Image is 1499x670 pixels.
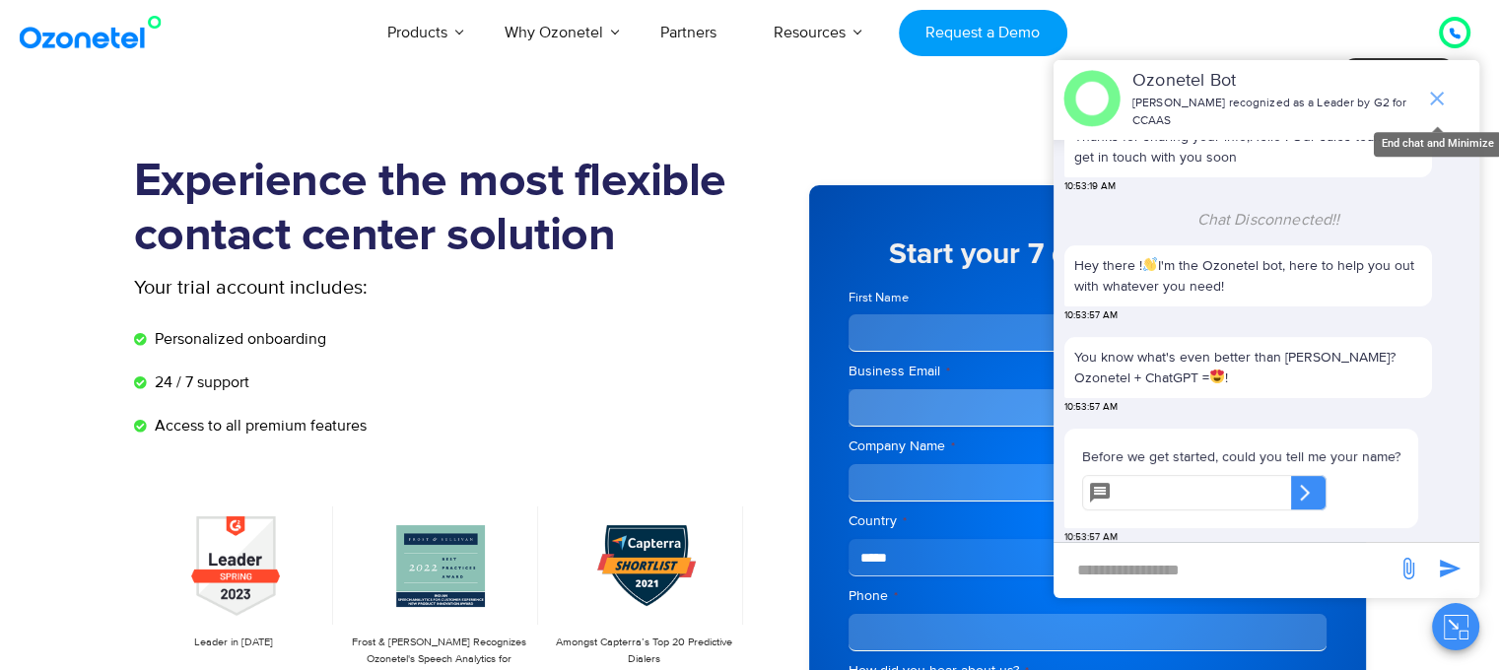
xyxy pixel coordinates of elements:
span: end chat or minimize [1417,79,1457,118]
p: You know what's even better than [PERSON_NAME]? Ozonetel + ChatGPT = ! [1074,347,1422,388]
p: [PERSON_NAME] recognized as a Leader by G2 for CCAAS [1132,95,1415,130]
span: Personalized onboarding [150,327,326,351]
span: Chat Disconnected!! [1197,210,1340,230]
p: Amongst Capterra’s Top 20 Predictive Dialers [554,635,733,667]
button: Close chat [1432,603,1479,650]
img: 👋 [1143,257,1157,271]
label: Company Name [849,436,1327,456]
span: send message [1430,549,1469,588]
span: 10:53:19 AM [1064,179,1116,194]
label: Business Email [849,362,1327,381]
div: new-msg-input [1063,553,1387,588]
p: Thanks for sharing your info,Hello . Our sales team will get in touch with you soon [1074,126,1422,167]
label: Country [849,511,1327,531]
img: 😍 [1210,369,1224,383]
p: Before we get started, could you tell me your name? [1082,446,1400,467]
label: Phone [849,586,1327,606]
span: 10:53:57 AM [1064,530,1118,545]
span: 24 / 7 support [150,370,249,394]
h5: Start your 7 day free trial now [849,239,1327,269]
span: Access to all premium features [150,414,367,437]
span: send message [1389,549,1428,588]
p: Hey there ! I'm the Ozonetel bot, here to help you out with whatever you need! [1074,255,1422,297]
h1: Experience the most flexible contact center solution [134,155,750,263]
p: Leader in [DATE] [144,635,323,651]
img: header [1063,70,1121,127]
a: Request a Demo [899,10,1067,56]
p: Ozonetel Bot [1132,68,1415,95]
p: Your trial account includes: [134,273,602,302]
label: First Name [849,289,1082,307]
span: 10:53:57 AM [1064,400,1118,415]
span: 10:53:57 AM [1064,308,1118,323]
